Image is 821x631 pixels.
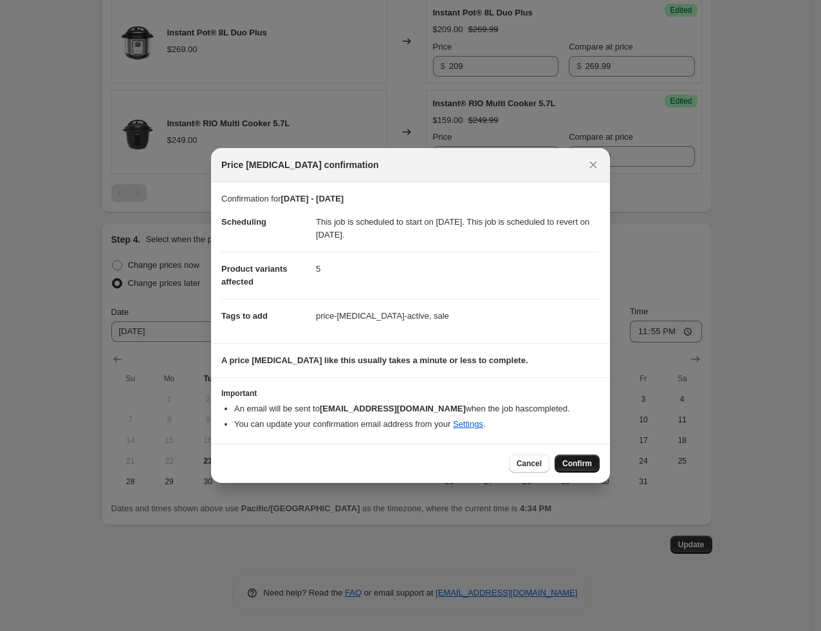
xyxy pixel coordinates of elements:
[316,205,600,252] dd: This job is scheduled to start on [DATE]. This job is scheduled to revert on [DATE].
[234,418,600,431] li: You can update your confirmation email address from your .
[221,355,528,365] b: A price [MEDICAL_DATA] like this usually takes a minute or less to complete.
[517,458,542,469] span: Cancel
[221,193,600,205] p: Confirmation for
[221,388,600,399] h3: Important
[316,299,600,333] dd: price-[MEDICAL_DATA]-active, sale
[562,458,592,469] span: Confirm
[453,419,483,429] a: Settings
[221,264,288,287] span: Product variants affected
[221,217,266,227] span: Scheduling
[281,194,344,203] b: [DATE] - [DATE]
[320,404,466,413] b: [EMAIL_ADDRESS][DOMAIN_NAME]
[584,156,602,174] button: Close
[509,455,549,473] button: Cancel
[234,402,600,415] li: An email will be sent to when the job has completed .
[316,252,600,286] dd: 5
[555,455,600,473] button: Confirm
[221,158,379,171] span: Price [MEDICAL_DATA] confirmation
[221,311,268,321] span: Tags to add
